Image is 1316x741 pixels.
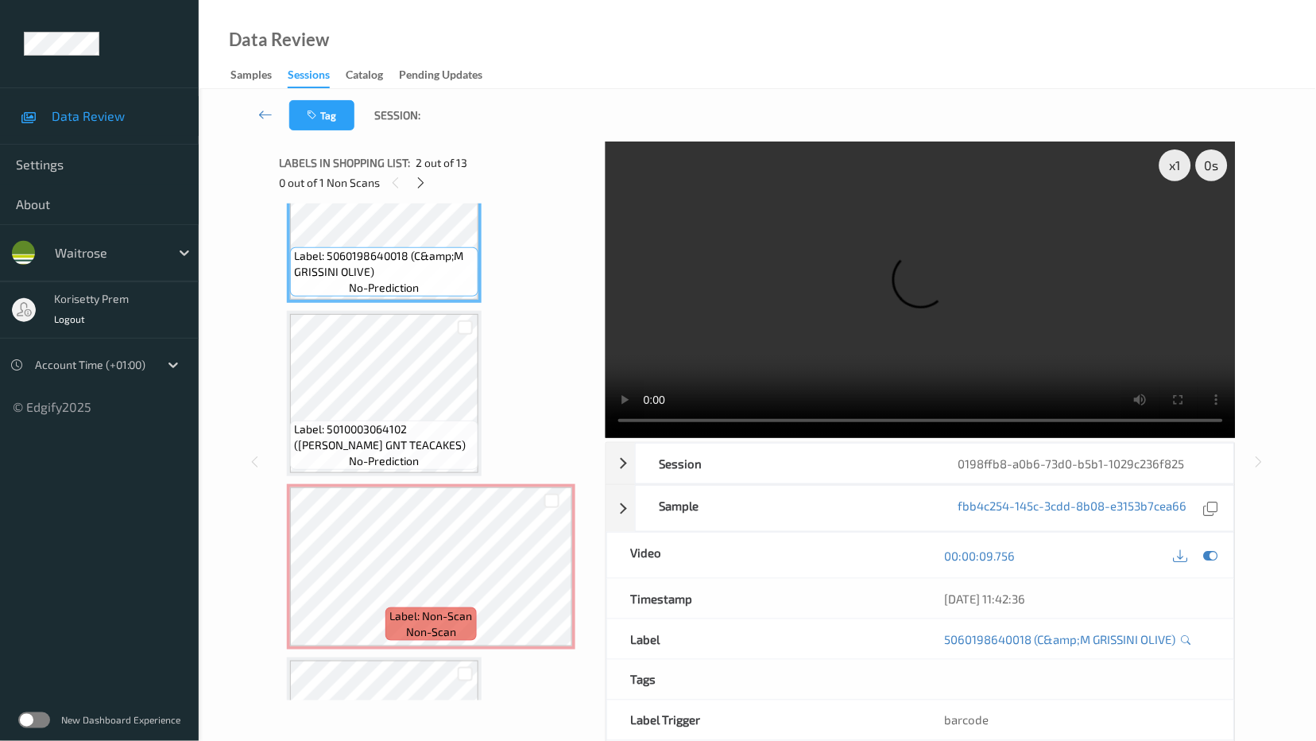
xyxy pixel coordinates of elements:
[346,67,383,87] div: Catalog
[390,608,473,624] span: Label: Non-Scan
[374,107,420,123] span: Session:
[958,498,1187,519] a: fbb4c254-145c-3cdd-8b08-e3153b7cea66
[399,67,482,87] div: Pending Updates
[288,67,330,88] div: Sessions
[607,660,921,700] div: Tags
[406,624,456,640] span: non-scan
[350,280,420,296] span: no-prediction
[416,155,467,171] span: 2 out of 13
[346,64,399,87] a: Catalog
[935,444,1234,483] div: 0198ffb8-a0b6-73d0-b5b1-1029c236f825
[944,591,1210,607] div: [DATE] 11:42:36
[606,443,1235,484] div: Session0198ffb8-a0b6-73d0-b5b1-1029c236f825
[636,444,935,483] div: Session
[607,579,921,619] div: Timestamp
[636,486,935,531] div: Sample
[230,64,288,87] a: Samples
[1159,149,1191,181] div: x 1
[920,700,1234,740] div: barcode
[279,155,410,171] span: Labels in shopping list:
[230,67,272,87] div: Samples
[289,100,354,130] button: Tag
[944,548,1015,564] a: 00:00:09.756
[279,173,594,192] div: 0 out of 1 Non Scans
[399,64,498,87] a: Pending Updates
[294,421,474,453] span: Label: 5010003064102 ([PERSON_NAME] GNT TEACAKES)
[944,631,1176,647] a: 5060198640018 (C&amp;M GRISSINI OLIVE)
[294,248,474,280] span: Label: 5060198640018 (C&amp;M GRISSINI OLIVE)
[288,64,346,88] a: Sessions
[607,533,921,578] div: Video
[607,700,921,740] div: Label Trigger
[350,453,420,469] span: no-prediction
[606,485,1235,532] div: Samplefbb4c254-145c-3cdd-8b08-e3153b7cea66
[229,32,329,48] div: Data Review
[1196,149,1228,181] div: 0 s
[607,619,921,659] div: Label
